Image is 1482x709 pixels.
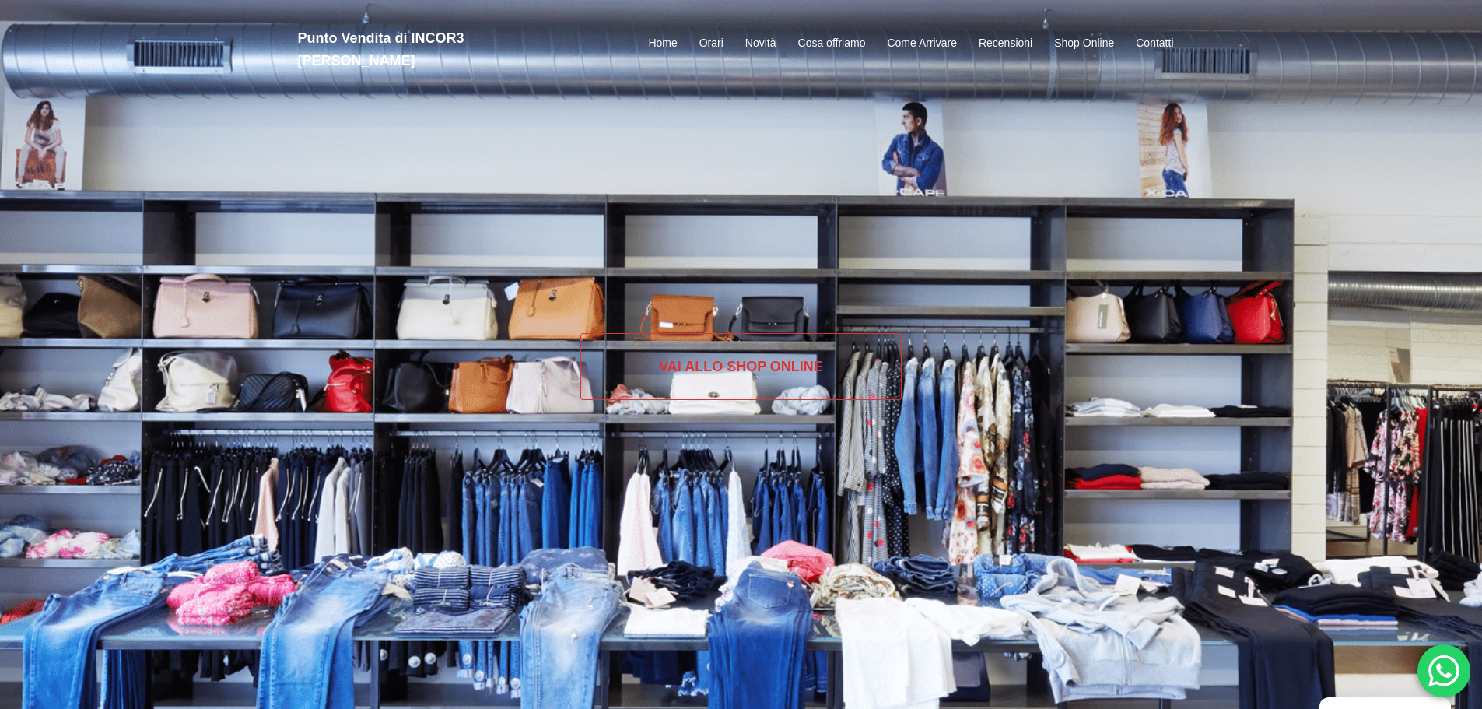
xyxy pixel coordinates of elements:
a: Contatti [1136,34,1173,53]
a: Recensioni [979,34,1032,53]
div: Hai qualche domanda? Mandaci un Whatsapp [1417,644,1470,697]
a: Home [648,34,677,53]
a: Orari [699,34,723,53]
a: Novità [745,34,776,53]
a: Cosa offriamo [798,34,866,53]
a: Shop Online [1054,34,1114,53]
a: Vai allo SHOP ONLINE [580,333,902,400]
h2: Punto Vendita di INCOR3 [PERSON_NAME] [298,27,578,72]
a: Come Arrivare [887,34,956,53]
